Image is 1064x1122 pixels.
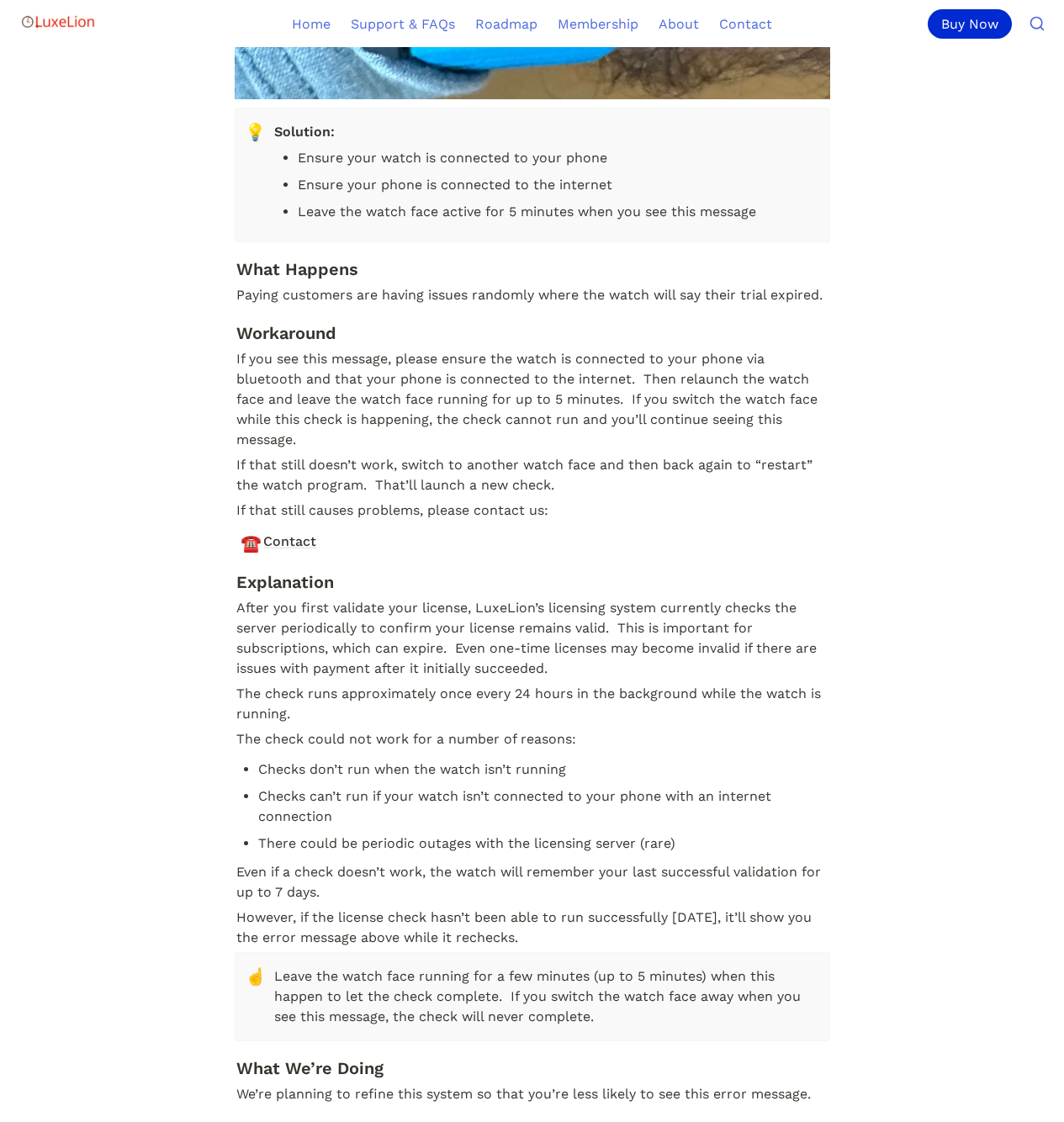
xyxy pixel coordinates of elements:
[258,757,830,782] li: Checks don’t run when the watch isn’t running
[262,531,318,553] span: Contact
[235,347,830,453] p: If you see this message, please ensure the watch is connected to your phone via bluetooth and tha...
[236,528,322,555] a: ☎️Contact
[235,256,830,283] h3: What Happens
[241,533,257,550] span: ☎️
[235,320,830,347] h3: Workaround
[20,5,96,39] img: Logo
[298,146,816,171] li: Ensure your watch is connected to your phone
[274,966,816,1027] span: Leave the watch face running for a few minutes (up to 5 minutes) when this happen to let the chec...
[245,966,266,987] span: ☝
[928,9,1019,39] a: Buy Now
[235,453,830,498] p: If that still doesn’t work, switch to another watch face and then back again to “restart” the wat...
[274,124,335,140] strong: Solution:
[235,498,830,525] p: If that still causes problems, please contact us:
[235,595,830,681] p: After you first validate your license, LuxeLion’s licensing system currently checks the server pe...
[298,199,816,225] li: Leave the watch face active for 5 minutes when you see this message
[235,681,830,727] p: The check runs approximately once every 24 hours in the background while the watch is running.
[235,727,830,754] p: The check could not work for a number of reasons:
[298,172,816,198] li: Ensure your phone is connected to the internet
[235,1055,830,1082] h3: What We’re Doing
[235,905,830,950] p: However, if the license check hasn’t been able to run successfully [DATE], it’ll show you the err...
[235,860,830,905] p: Even if a check doesn’t work, the watch will remember your last successful validation for up to 7...
[235,1082,830,1109] p: We’re planning to refine this system so that you’re less likely to see this error message.
[258,784,830,829] li: Checks can’t run if your watch isn’t connected to your phone with an internet connection
[928,9,1012,39] div: Buy Now
[235,283,830,310] p: Paying customers are having issues randomly where the watch will say their trial expired.
[245,122,266,142] span: 💡
[258,831,830,856] li: There could be periodic outages with the licensing server (rare)
[235,569,830,595] h3: Explanation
